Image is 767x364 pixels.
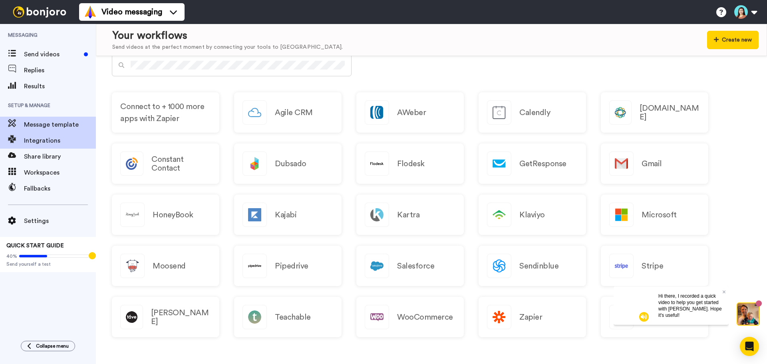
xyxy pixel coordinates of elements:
img: logo_microsoft.svg [610,203,633,227]
a: Stripe [601,246,708,286]
a: Zoho [601,297,708,337]
div: Open Intercom Messenger [740,337,759,356]
h2: Dubsado [275,159,306,168]
span: Message template [24,120,96,129]
span: 40% [6,253,17,259]
span: QUICK START GUIDE [6,243,64,249]
h2: Kajabi [275,211,296,219]
img: logo_kajabi.svg [243,203,266,227]
span: Send yourself a test [6,261,89,267]
img: logo_woocommerce.svg [365,305,389,329]
h2: [DOMAIN_NAME] [640,104,700,121]
img: logo_getresponse.svg [487,152,511,175]
h2: Teachable [275,313,311,322]
img: logo_teachable.svg [243,305,266,329]
span: Connect to + 1000 more apps with Zapier [120,101,211,125]
span: Replies [24,66,96,75]
span: Collapse menu [36,343,69,349]
img: logo_aweber.svg [365,101,389,124]
img: logo_pipedrive.svg [243,254,266,278]
button: Create new [707,31,759,49]
a: Gmail [601,143,708,184]
h2: Moosend [153,262,186,271]
a: HoneyBook [112,195,219,235]
h2: GetResponse [519,159,566,168]
img: logo_agile_crm.svg [243,101,266,124]
a: [DOMAIN_NAME] [601,92,708,133]
img: logo_constant_contact.svg [121,152,143,175]
h2: Agile CRM [275,108,313,117]
img: logo_gmail.svg [610,152,633,175]
img: logo_tave.svg [121,305,143,329]
img: mute-white.svg [26,26,35,35]
a: AWeber [356,92,464,133]
img: logo_honeybook.svg [121,203,144,227]
h2: HoneyBook [153,211,193,219]
a: Klaviyo [479,195,586,235]
img: logo_zoho.svg [610,305,633,329]
a: Kartra [356,195,464,235]
img: vm-color.svg [84,6,97,18]
h2: Zapier [519,313,542,322]
a: WooCommerce [356,297,464,337]
div: Send videos at the perfect moment by connecting your tools to [GEOGRAPHIC_DATA]. [112,43,343,52]
img: logo_closecom.svg [610,101,631,124]
img: logo_stripe.svg [610,254,633,278]
button: Collapse menu [21,341,75,351]
h2: Flodesk [397,159,425,168]
img: logo_dubsado.svg [243,152,266,175]
a: Dubsado [234,143,342,184]
h2: [PERSON_NAME] [151,308,211,326]
h2: Microsoft [642,211,677,219]
h2: Stripe [642,262,663,271]
a: [PERSON_NAME] [112,297,219,337]
div: Tooltip anchor [89,252,96,259]
a: Constant Contact [112,143,219,184]
img: logo_sendinblue.svg [487,254,511,278]
h2: Kartra [397,211,419,219]
span: Workspaces [24,168,96,177]
a: Zapier [479,297,586,337]
div: Your workflows [112,28,343,43]
h2: Calendly [519,108,550,117]
span: Settings [24,216,96,226]
a: Kajabi [234,195,342,235]
img: logo_flodesk.svg [365,152,389,175]
span: Fallbacks [24,184,96,193]
a: Sendinblue [479,246,586,286]
img: bj-logo-header-white.svg [10,6,70,18]
span: Integrations [24,136,96,145]
a: Agile CRM [234,92,342,133]
a: Calendly [479,92,586,133]
img: logo_salesforce.svg [365,254,389,278]
h2: Salesforce [397,262,434,271]
a: Pipedrive [234,246,342,286]
h2: WooCommerce [397,313,453,322]
span: Results [24,82,96,91]
img: logo_kartra.svg [365,203,389,227]
img: 5087268b-a063-445d-b3f7-59d8cce3615b-1541509651.jpg [1,2,22,23]
a: Microsoft [601,195,708,235]
h2: Pipedrive [275,262,308,271]
img: logo_moosend.svg [121,254,144,278]
a: GetResponse [479,143,586,184]
img: logo_calendly.svg [487,101,511,124]
span: Share library [24,152,96,161]
a: Salesforce [356,246,464,286]
a: Moosend [112,246,219,286]
a: Flodesk [356,143,464,184]
img: logo_zapier.svg [487,305,511,329]
h2: Klaviyo [519,211,545,219]
h2: Gmail [642,159,662,168]
span: Hi there, I recorded a quick video to help you get started with [PERSON_NAME]. Hope it's useful! [45,7,108,32]
a: Connect to + 1000 more apps with Zapier [112,92,219,133]
span: Send videos [24,50,81,59]
h2: Constant Contact [151,155,211,173]
img: logo_klaviyo.svg [487,203,511,227]
h2: AWeber [397,108,426,117]
a: Teachable [234,297,342,337]
h2: Sendinblue [519,262,558,271]
span: Video messaging [101,6,162,18]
